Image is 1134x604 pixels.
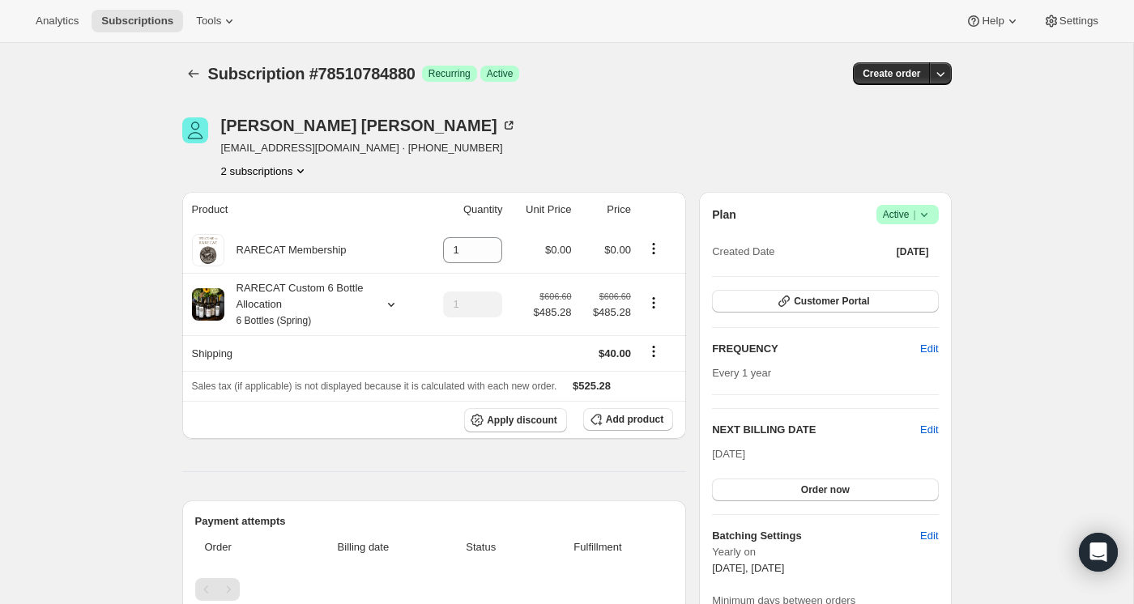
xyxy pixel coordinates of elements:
[576,192,635,228] th: Price
[920,341,938,357] span: Edit
[641,342,667,360] button: Shipping actions
[641,240,667,257] button: Product actions
[712,448,745,460] span: [DATE]
[487,67,514,80] span: Active
[712,528,920,544] h6: Batching Settings
[192,288,224,321] img: product img
[897,245,929,258] span: [DATE]
[606,413,663,426] span: Add product
[192,234,224,266] img: product img
[712,341,920,357] h2: FREQUENCY
[599,291,631,301] small: $606.60
[539,291,571,301] small: $606.60
[1079,533,1118,572] div: Open Intercom Messenger
[221,117,517,134] div: [PERSON_NAME] [PERSON_NAME]
[641,294,667,312] button: Product actions
[464,408,567,432] button: Apply discount
[532,539,663,555] span: Fulfillment
[92,10,183,32] button: Subscriptions
[36,15,79,28] span: Analytics
[26,10,88,32] button: Analytics
[186,10,247,32] button: Tools
[910,523,948,549] button: Edit
[237,315,312,326] small: 6 Bottles (Spring)
[801,483,850,496] span: Order now
[296,539,430,555] span: Billing date
[982,15,1004,28] span: Help
[920,422,938,438] button: Edit
[712,562,784,574] span: [DATE], [DATE]
[712,290,938,313] button: Customer Portal
[883,206,932,223] span: Active
[224,280,370,329] div: RARECAT Custom 6 Bottle Allocation
[487,414,557,427] span: Apply discount
[224,242,347,258] div: RARECAT Membership
[182,62,205,85] button: Subscriptions
[712,422,920,438] h2: NEXT BILLING DATE
[583,408,673,431] button: Add product
[863,67,920,80] span: Create order
[195,530,292,565] th: Order
[195,578,674,601] nav: Pagination
[712,367,771,379] span: Every 1 year
[182,335,422,371] th: Shipping
[712,244,774,260] span: Created Date
[712,544,938,560] span: Yearly on
[920,528,938,544] span: Edit
[182,192,422,228] th: Product
[208,65,416,83] span: Subscription #78510784880
[428,67,471,80] span: Recurring
[794,295,869,308] span: Customer Portal
[192,381,557,392] span: Sales tax (if applicable) is not displayed because it is calculated with each new order.
[956,10,1030,32] button: Help
[533,304,571,321] span: $485.28
[507,192,576,228] th: Unit Price
[712,206,736,223] h2: Plan
[853,62,930,85] button: Create order
[196,15,221,28] span: Tools
[910,336,948,362] button: Edit
[440,539,522,555] span: Status
[545,244,572,256] span: $0.00
[221,163,309,179] button: Product actions
[221,140,517,156] span: [EMAIL_ADDRESS][DOMAIN_NAME] · [PHONE_NUMBER]
[422,192,508,228] th: Quantity
[599,347,631,359] span: $40.00
[913,208,915,221] span: |
[101,15,173,28] span: Subscriptions
[581,304,630,321] span: $485.28
[195,513,674,530] h2: Payment attempts
[182,117,208,143] span: Michael Myers
[1059,15,1098,28] span: Settings
[573,380,611,392] span: $525.28
[604,244,631,256] span: $0.00
[712,479,938,501] button: Order now
[887,240,939,263] button: [DATE]
[1034,10,1108,32] button: Settings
